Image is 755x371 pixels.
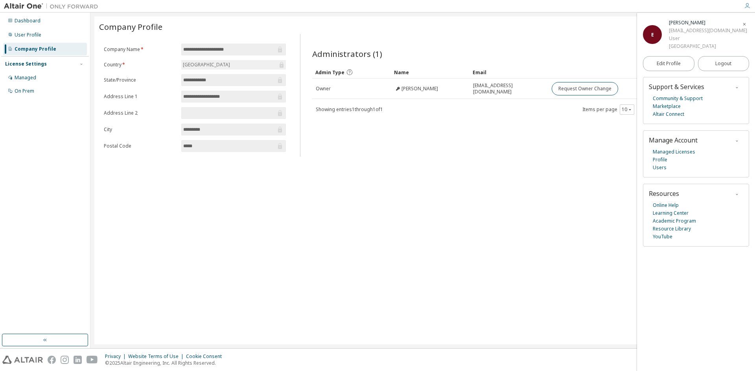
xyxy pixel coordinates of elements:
a: YouTube [653,233,672,241]
div: Website Terms of Use [128,353,186,360]
div: Email [473,66,545,79]
a: Resource Library [653,225,691,233]
a: Marketplace [653,102,681,110]
span: Manage Account [649,136,698,144]
span: Items per page [582,104,634,115]
label: Postal Code [104,143,177,149]
span: E [651,31,654,38]
div: Name [394,66,466,79]
div: [GEOGRAPHIC_DATA] [669,42,747,50]
div: Emilio Portillo [669,19,747,27]
img: youtube.svg [87,356,98,364]
span: Admin Type [315,69,344,76]
span: Owner [316,86,331,92]
img: linkedin.svg [74,356,82,364]
img: facebook.svg [48,356,56,364]
div: Cookie Consent [186,353,226,360]
label: City [104,126,177,133]
span: [EMAIL_ADDRESS][DOMAIN_NAME] [473,82,545,95]
button: 10 [622,106,632,113]
a: Academic Program [653,217,696,225]
p: © 2025 Altair Engineering, Inc. All Rights Reserved. [105,360,226,366]
span: [PERSON_NAME] [401,86,438,92]
span: Edit Profile [657,60,681,67]
span: Logout [715,60,731,68]
img: instagram.svg [61,356,69,364]
label: Address Line 1 [104,93,177,100]
label: Address Line 2 [104,110,177,116]
label: Company Name [104,46,177,53]
img: Altair One [4,2,102,10]
a: Managed Licenses [653,148,695,156]
div: Privacy [105,353,128,360]
div: On Prem [15,88,34,94]
div: [EMAIL_ADDRESS][DOMAIN_NAME] [669,27,747,35]
div: Dashboard [15,18,41,24]
div: User [669,35,747,42]
a: Edit Profile [643,56,694,71]
div: User Profile [15,32,41,38]
div: [GEOGRAPHIC_DATA] [181,60,286,69]
label: State/Province [104,77,177,83]
div: Managed [15,75,36,81]
button: Request Owner Change [552,82,618,95]
div: License Settings [5,61,47,67]
a: Online Help [653,201,679,209]
div: Company Profile [15,46,56,52]
span: Resources [649,189,679,198]
a: Altair Connect [653,110,684,118]
a: Community & Support [653,95,703,102]
button: Logout [698,56,749,71]
span: Administrators (1) [312,48,382,59]
span: Company Profile [99,21,162,32]
a: Users [653,164,667,172]
a: Profile [653,156,667,164]
span: Showing entries 1 through 1 of 1 [316,106,383,113]
img: altair_logo.svg [2,356,43,364]
label: Country [104,62,177,68]
div: [GEOGRAPHIC_DATA] [182,60,231,69]
a: Learning Center [653,209,689,217]
span: Support & Services [649,82,704,91]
